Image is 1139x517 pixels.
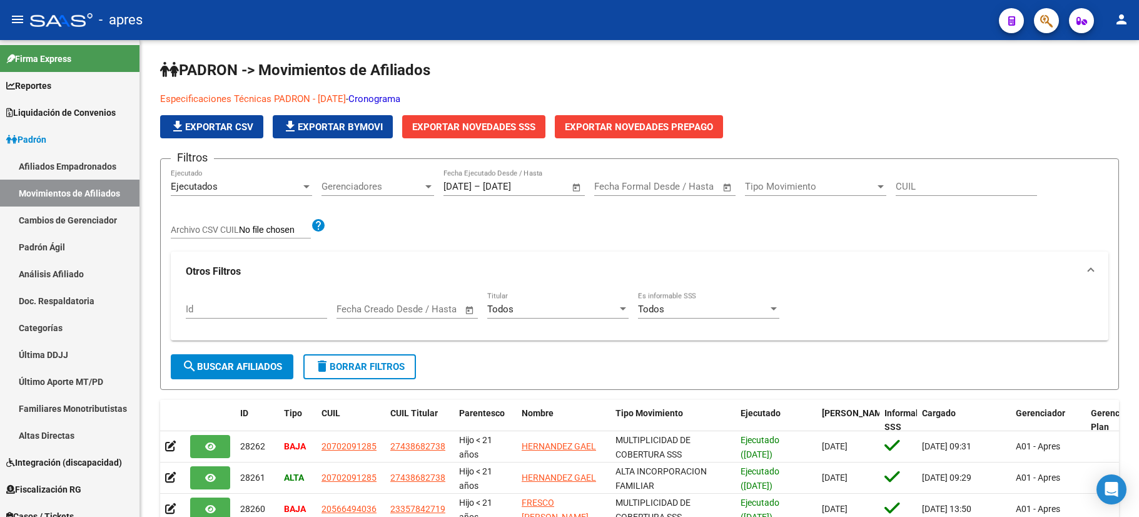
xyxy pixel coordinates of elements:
datatable-header-cell: Parentesco [454,400,517,441]
strong: BAJA [284,441,306,451]
button: Exportar Novedades Prepago [555,115,723,138]
a: Cronograma [348,93,400,105]
span: Exportar Bymovi [283,121,383,133]
span: Fiscalización RG [6,483,81,496]
mat-icon: file_download [170,119,185,134]
span: CUIL [321,408,340,418]
span: HERNANDEZ GAEL [522,441,596,451]
span: Parentesco [459,408,505,418]
span: 28260 [240,504,265,514]
span: Buscar Afiliados [182,361,282,372]
span: – [474,181,480,192]
span: A01 - Apres [1016,441,1060,451]
span: Nombre [522,408,554,418]
button: Open calendar [721,180,735,195]
span: - apres [99,6,143,34]
datatable-header-cell: Cargado [917,400,1011,441]
button: Exportar Novedades SSS [402,115,545,138]
span: Hijo < 21 años [459,435,492,459]
span: Firma Express [6,52,71,66]
span: Padrón [6,133,46,146]
datatable-header-cell: CUIL Titular [385,400,454,441]
span: HERNANDEZ GAEL [522,473,596,483]
span: Ejecutado ([DATE]) [741,435,779,459]
mat-icon: file_download [283,119,298,134]
span: MULTIPLICIDAD DE COBERTURA SSS [615,435,691,459]
strong: ALTA [284,473,304,483]
span: [DATE] 09:31 [922,441,971,451]
datatable-header-cell: Ejecutado [736,400,817,441]
button: Borrar Filtros [303,354,416,379]
span: 20702091285 [321,473,377,483]
mat-icon: help [311,218,326,233]
strong: BAJA [284,504,306,514]
span: [DATE] [822,441,848,451]
mat-icon: person [1114,12,1129,27]
span: PADRON -> Movimientos de Afiliados [160,61,430,79]
div: Otros Filtros [171,292,1108,340]
datatable-header-cell: CUIL [316,400,385,441]
mat-icon: menu [10,12,25,27]
span: 27438682738 [390,473,445,483]
span: ALTA INCORPORACION FAMILIAR [615,466,707,491]
span: Tipo [284,408,302,418]
span: Ejecutado ([DATE]) [741,466,779,491]
span: Hijo < 21 años [459,466,492,491]
span: [DATE] [822,473,848,483]
a: Especificaciones Técnicas PADRON - [DATE] [160,93,346,105]
span: ID [240,408,248,418]
mat-expansion-panel-header: Otros Filtros [171,252,1108,292]
span: [DATE] 13:50 [922,504,971,514]
span: Ejecutado [741,408,781,418]
input: Start date [594,181,635,192]
input: End date [388,304,449,315]
p: - [160,92,973,106]
span: Integración (discapacidad) [6,456,122,469]
span: Todos [638,304,664,315]
mat-icon: delete [315,359,330,374]
input: End date [646,181,707,192]
mat-icon: search [182,359,197,374]
button: Exportar Bymovi [273,115,393,138]
span: Ejecutados [171,181,218,192]
span: Tipo Movimiento [615,408,683,418]
datatable-header-cell: Tipo [279,400,316,441]
datatable-header-cell: Fecha Formal [817,400,879,441]
span: Exportar Novedades Prepago [565,121,713,133]
div: Open Intercom Messenger [1096,474,1126,504]
span: Exportar Novedades SSS [412,121,535,133]
span: Tipo Movimiento [745,181,875,192]
h3: Filtros [171,149,214,166]
datatable-header-cell: ID [235,400,279,441]
datatable-header-cell: Informable SSS [879,400,917,441]
span: A01 - Apres [1016,473,1060,483]
span: 27438682738 [390,441,445,451]
button: Exportar CSV [160,115,263,138]
strong: Otros Filtros [186,265,241,279]
button: Open calendar [570,180,584,195]
span: 20566494036 [321,504,377,514]
input: Start date [337,304,377,315]
span: Liquidación de Convenios [6,106,116,120]
input: Archivo CSV CUIL [239,225,311,236]
span: Reportes [6,79,51,93]
span: Gerenciador [1016,408,1065,418]
span: [DATE] 09:29 [922,473,971,483]
span: Cargado [922,408,956,418]
span: 20702091285 [321,441,377,451]
span: Gerenciadores [321,181,423,192]
button: Open calendar [463,303,477,317]
span: [PERSON_NAME] [822,408,889,418]
span: 28262 [240,441,265,451]
input: Start date [443,181,472,192]
span: Todos [487,304,514,315]
span: Exportar CSV [170,121,253,133]
span: Borrar Filtros [315,361,405,372]
input: End date [483,181,544,192]
button: Buscar Afiliados [171,354,293,379]
span: Informable SSS [884,408,928,433]
span: [DATE] [822,504,848,514]
span: A01 - Apres [1016,504,1060,514]
datatable-header-cell: Gerenciador [1011,400,1086,441]
span: Archivo CSV CUIL [171,225,239,235]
